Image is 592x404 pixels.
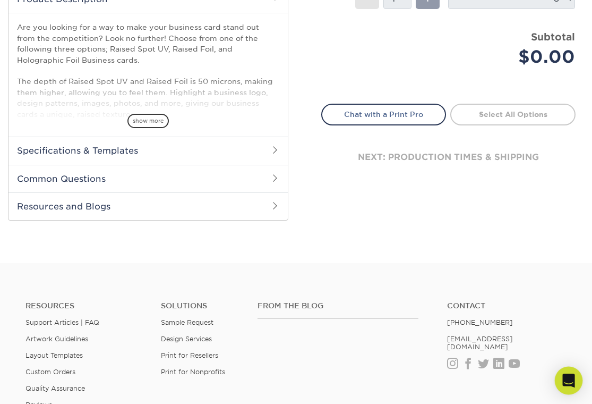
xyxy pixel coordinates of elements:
[321,104,447,125] a: Chat with a Print Pro
[25,301,145,310] h4: Resources
[25,318,99,326] a: Support Articles | FAQ
[531,31,575,43] strong: Subtotal
[447,318,513,326] a: [PHONE_NUMBER]
[8,192,288,220] h2: Resources and Blogs
[258,301,418,310] h4: From the Blog
[17,22,279,249] p: Are you looking for a way to make your business card stand out from the competition? Look no furt...
[456,44,575,70] div: $0.00
[450,104,576,125] a: Select All Options
[25,351,83,359] a: Layout Templates
[447,335,513,351] a: [EMAIL_ADDRESS][DOMAIN_NAME]
[161,318,213,326] a: Sample Request
[25,335,88,343] a: Artwork Guidelines
[127,114,169,128] span: show more
[25,384,85,392] a: Quality Assurance
[447,301,567,310] a: Contact
[161,335,212,343] a: Design Services
[555,367,583,395] div: Open Intercom Messenger
[161,368,225,376] a: Print for Nonprofits
[8,137,288,164] h2: Specifications & Templates
[161,301,242,310] h4: Solutions
[8,165,288,192] h2: Common Questions
[321,125,576,189] div: next: production times & shipping
[161,351,218,359] a: Print for Resellers
[25,368,75,376] a: Custom Orders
